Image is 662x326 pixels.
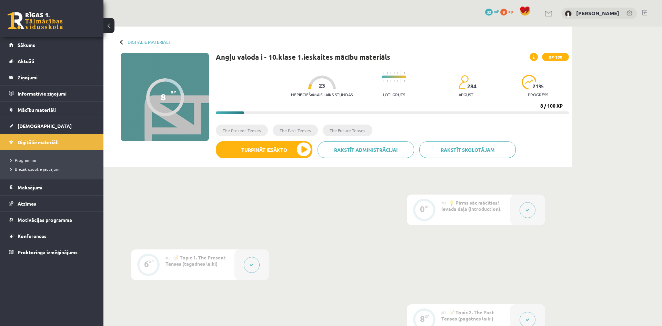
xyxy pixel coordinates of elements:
span: #2 [165,255,171,260]
span: Sākums [18,42,35,48]
legend: Informatīvie ziņojumi [18,86,95,101]
img: students-c634bb4e5e11cddfef0936a35e636f08e4e9abd3cc4e673bd6f9a4125e45ecb1.svg [459,75,469,89]
span: mP [494,9,499,14]
a: Ziņojumi [9,69,95,85]
span: Digitālie materiāli [18,139,59,145]
span: xp [508,9,513,14]
li: The Future Tenses [323,125,372,136]
a: Rīgas 1. Tālmācības vidusskola [8,12,63,29]
a: 32 mP [485,9,499,14]
span: Konferences [18,233,47,239]
p: Ļoti grūts [383,92,405,97]
div: 0 [420,206,425,212]
li: The Past Tenses [273,125,318,136]
a: Rakstīt skolotājam [419,141,516,158]
p: progress [528,92,548,97]
a: Proktoringa izmēģinājums [9,244,95,260]
li: The Present Tenses [216,125,268,136]
span: 📝 Topic 2. The Past Tenses (pagātnes laiki) [441,309,494,322]
span: 💡 Pirms sāc mācīties! Ievada daļa (introduction). [441,199,501,212]
a: Motivācijas programma [9,212,95,228]
span: 21 % [532,83,544,89]
a: [PERSON_NAME] [576,10,619,17]
img: icon-short-line-57e1e144782c952c97e751825c79c345078a6d821885a25fce030b3d8c18986b.svg [383,72,384,74]
img: icon-short-line-57e1e144782c952c97e751825c79c345078a6d821885a25fce030b3d8c18986b.svg [383,80,384,82]
a: Biežāk uzdotie jautājumi [10,166,97,172]
a: Mācību materiāli [9,102,95,118]
h1: Angļu valoda i - 10.klase 1.ieskaites mācību materiāls [216,53,390,61]
span: Motivācijas programma [18,217,72,223]
div: XP [425,205,430,209]
a: Programma [10,157,97,163]
span: Atzīmes [18,200,36,207]
img: Marko Osemļjaks [565,10,572,17]
img: icon-short-line-57e1e144782c952c97e751825c79c345078a6d821885a25fce030b3d8c18986b.svg [390,80,391,82]
span: Aktuāli [18,58,34,64]
a: Sākums [9,37,95,53]
legend: Maksājumi [18,179,95,195]
legend: Ziņojumi [18,69,95,85]
img: icon-progress-161ccf0a02000e728c5f80fcf4c31c7af3da0e1684b2b1d7c360e028c24a22f1.svg [522,75,536,89]
img: icon-short-line-57e1e144782c952c97e751825c79c345078a6d821885a25fce030b3d8c18986b.svg [404,80,405,82]
img: icon-short-line-57e1e144782c952c97e751825c79c345078a6d821885a25fce030b3d8c18986b.svg [390,72,391,74]
span: #1 [441,200,447,206]
div: 8 [161,92,166,102]
span: XP [171,89,176,94]
p: Nepieciešamais laiks stundās [291,92,353,97]
a: Konferences [9,228,95,244]
span: 284 [467,83,477,89]
p: apgūst [459,92,473,97]
span: 32 [485,9,493,16]
button: Turpināt iesākto [216,141,312,158]
img: icon-long-line-d9ea69661e0d244f92f715978eff75569469978d946b2353a9bb055b3ed8787d.svg [401,70,401,84]
a: Maksājumi [9,179,95,195]
span: [DEMOGRAPHIC_DATA] [18,123,72,129]
img: icon-short-line-57e1e144782c952c97e751825c79c345078a6d821885a25fce030b3d8c18986b.svg [404,72,405,74]
a: Digitālie materiāli [9,134,95,150]
span: Programma [10,157,36,163]
span: #3 [441,310,447,315]
div: XP [425,315,430,318]
span: 8 [500,9,507,16]
span: Proktoringa izmēģinājums [18,249,78,255]
img: icon-short-line-57e1e144782c952c97e751825c79c345078a6d821885a25fce030b3d8c18986b.svg [397,72,398,74]
div: 8 [420,316,425,322]
span: 📝 Topic 1. The Present Tenses (tagadnes laiki) [165,254,225,267]
img: icon-short-line-57e1e144782c952c97e751825c79c345078a6d821885a25fce030b3d8c18986b.svg [397,80,398,82]
a: Digitālie materiāli [128,39,170,45]
a: Informatīvie ziņojumi [9,86,95,101]
span: 23 [319,82,325,89]
div: 6 [144,261,149,267]
span: Biežāk uzdotie jautājumi [10,166,60,172]
a: 8 xp [500,9,516,14]
span: XP 100 [542,53,569,61]
span: Mācību materiāli [18,107,56,113]
a: [DEMOGRAPHIC_DATA] [9,118,95,134]
div: XP [149,260,154,264]
a: Rakstīt administrācijai [318,141,414,158]
a: Aktuāli [9,53,95,69]
a: Atzīmes [9,196,95,211]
